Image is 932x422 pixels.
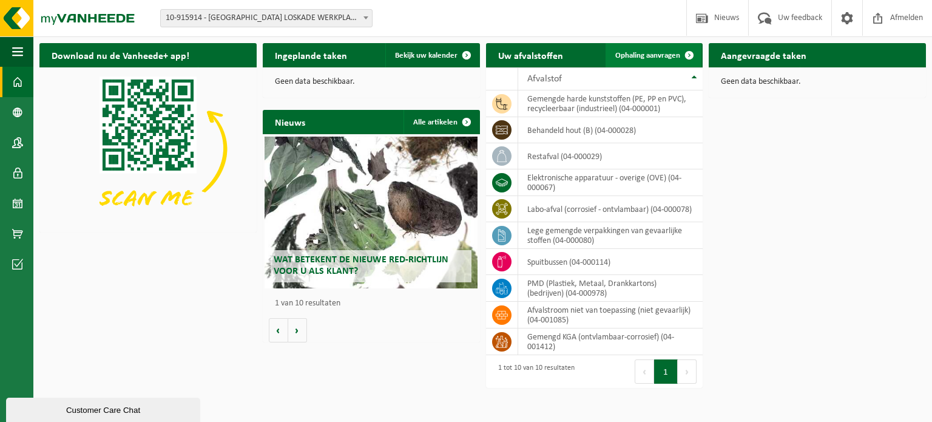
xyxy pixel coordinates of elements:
[492,358,575,385] div: 1 tot 10 van 10 resultaten
[385,43,479,67] a: Bekijk uw kalender
[518,275,703,302] td: PMD (Plastiek, Metaal, Drankkartons) (bedrijven) (04-000978)
[518,169,703,196] td: elektronische apparatuur - overige (OVE) (04-000067)
[721,78,914,86] p: Geen data beschikbaar.
[404,110,479,134] a: Alle artikelen
[39,43,201,67] h2: Download nu de Vanheede+ app!
[518,143,703,169] td: restafval (04-000029)
[518,249,703,275] td: spuitbussen (04-000114)
[518,302,703,328] td: afvalstroom niet van toepassing (niet gevaarlijk) (04-001085)
[527,74,562,84] span: Afvalstof
[486,43,575,67] h2: Uw afvalstoffen
[518,222,703,249] td: lege gemengde verpakkingen van gevaarlijke stoffen (04-000080)
[269,318,288,342] button: Vorige
[518,90,703,117] td: gemengde harde kunststoffen (PE, PP en PVC), recycleerbaar (industrieel) (04-000001)
[654,359,678,384] button: 1
[274,255,448,276] span: Wat betekent de nieuwe RED-richtlijn voor u als klant?
[161,10,372,27] span: 10-915914 - TECHNOPOLIS LOSKADE WERKPLAATS LW - MECHELEN
[288,318,307,342] button: Volgende
[615,52,680,60] span: Ophaling aanvragen
[518,196,703,222] td: labo-afval (corrosief - ontvlambaar) (04-000078)
[395,52,458,60] span: Bekijk uw kalender
[265,137,478,288] a: Wat betekent de nieuwe RED-richtlijn voor u als klant?
[678,359,697,384] button: Next
[160,9,373,27] span: 10-915914 - TECHNOPOLIS LOSKADE WERKPLAATS LW - MECHELEN
[263,43,359,67] h2: Ingeplande taken
[518,328,703,355] td: gemengd KGA (ontvlambaar-corrosief) (04-001412)
[606,43,701,67] a: Ophaling aanvragen
[518,117,703,143] td: behandeld hout (B) (04-000028)
[263,110,317,134] h2: Nieuws
[635,359,654,384] button: Previous
[39,67,257,230] img: Download de VHEPlus App
[275,299,474,308] p: 1 van 10 resultaten
[709,43,819,67] h2: Aangevraagde taken
[275,78,468,86] p: Geen data beschikbaar.
[6,395,203,422] iframe: chat widget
